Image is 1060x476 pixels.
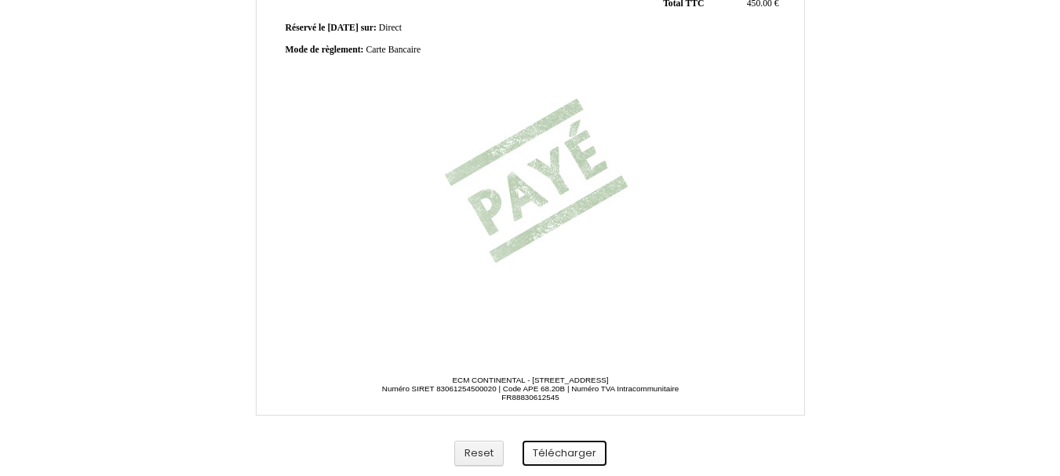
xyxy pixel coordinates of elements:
[523,441,606,467] button: Télécharger
[361,23,377,33] span: sur:
[379,23,402,33] span: Direct
[286,45,364,55] span: Mode de règlement:
[366,45,421,55] span: Carte Bancaire
[454,441,504,467] button: Reset
[452,376,608,384] span: ECM CONTINENTAL - [STREET_ADDRESS]
[382,384,679,402] span: Numéro SIRET 83061254500020 | Code APE 68.20B | Numéro TVA Intracommunitaire FR88830612545
[327,23,358,33] span: [DATE]
[286,23,326,33] span: Réservé le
